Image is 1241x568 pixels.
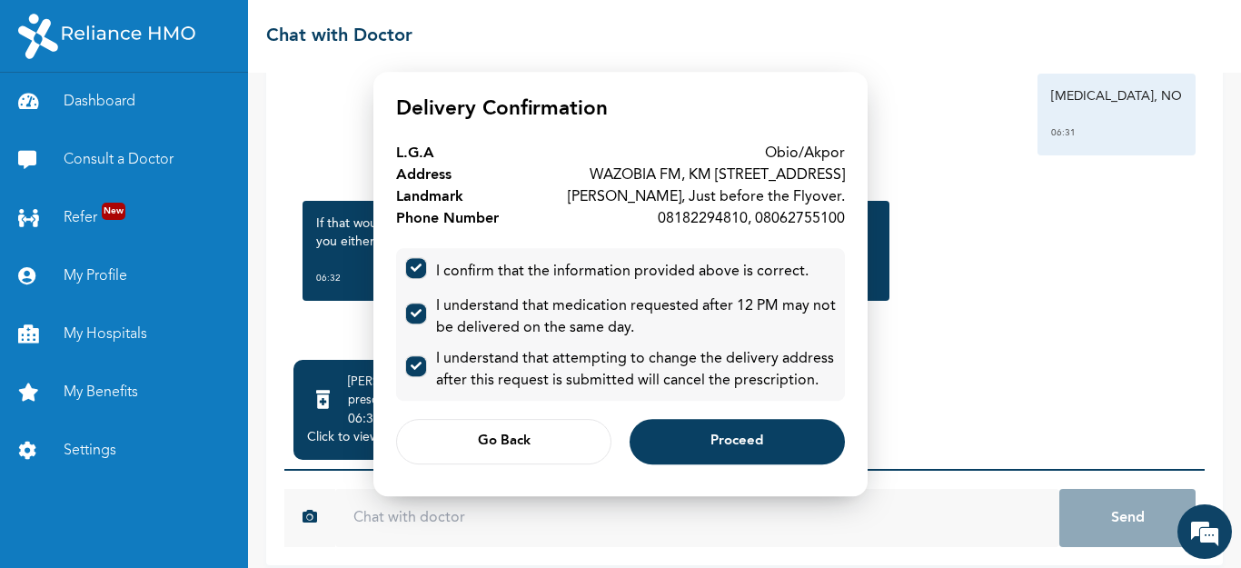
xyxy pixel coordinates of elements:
[396,164,470,186] div: Address
[630,419,845,464] button: Proceed
[590,164,845,186] div: WAZOBIA FM, KM [STREET_ADDRESS]
[478,436,531,448] span: Go Back
[9,506,178,519] span: Conversation
[298,9,342,53] div: Minimize live chat window
[9,411,346,474] textarea: Type your message and hit 'Enter'
[568,186,845,208] div: [PERSON_NAME], Just before the Flyover.
[396,186,482,208] div: Landmark
[396,208,517,230] div: Phone Number
[34,91,74,136] img: d_794563401_company_1708531726252_794563401
[436,295,836,339] div: I understand that medication requested after 12 PM may not be delivered on the same day.
[658,208,845,230] div: 08182294810, 08062755100
[436,261,809,283] div: I confirm that the information provided above is correct.
[765,143,845,164] div: Obio/Akpor
[94,102,305,125] div: Chat with us now
[436,348,836,392] div: I understand that attempting to change the delivery address after this request is submitted will ...
[396,143,452,164] div: L.G.A
[396,419,611,464] button: Go Back
[710,436,763,448] span: Proceed
[396,95,845,125] h4: Delivery Confirmation
[105,186,251,370] span: We're online!
[178,474,347,531] div: FAQs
